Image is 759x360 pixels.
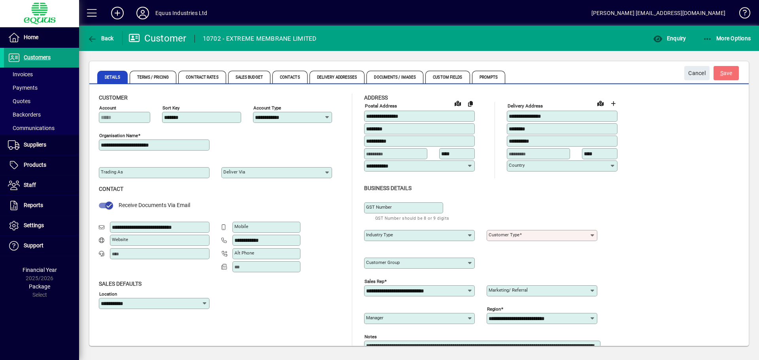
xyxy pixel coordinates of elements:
span: Business details [364,185,412,191]
span: Sales defaults [99,281,142,287]
mat-label: Trading as [101,169,123,175]
mat-label: Account Type [253,105,281,111]
mat-hint: GST Number should be 8 or 9 digits [375,213,449,222]
button: Add [105,6,130,20]
button: Choose address [607,97,619,110]
mat-label: Region [487,306,501,311]
div: Customer [128,32,187,45]
span: Receive Documents Via Email [119,202,190,208]
button: Copy to Delivery address [464,97,477,110]
span: ave [720,67,733,80]
mat-label: Deliver via [223,169,245,175]
span: Terms / Pricing [130,71,177,83]
a: Communications [4,121,79,135]
app-page-header-button: Back [79,31,123,45]
a: View on map [594,97,607,109]
mat-label: Sort key [162,105,179,111]
span: Sales Budget [228,71,270,83]
span: Cancel [688,67,706,80]
span: S [720,70,723,76]
mat-label: Industry type [366,232,393,237]
mat-label: Notes [364,334,377,339]
span: Documents / Images [366,71,423,83]
mat-label: Location [99,291,117,296]
span: More Options [703,35,751,41]
mat-label: Alt Phone [234,250,254,256]
mat-label: Marketing/ Referral [489,287,528,293]
mat-label: Mobile [234,224,248,229]
span: Contacts [272,71,308,83]
button: Cancel [684,66,710,80]
div: 10702 - EXTREME MEMBRANE LIMITED [203,32,317,45]
span: Enquiry [653,35,686,41]
span: Invoices [8,71,33,77]
div: Equus Industries Ltd [155,7,208,19]
mat-label: Country [509,162,525,168]
span: Prompts [472,71,506,83]
mat-label: Customer type [489,232,519,237]
a: Invoices [4,68,79,81]
button: Enquiry [651,31,688,45]
a: Settings [4,216,79,236]
button: Back [85,31,116,45]
span: Settings [24,222,44,228]
span: Suppliers [24,141,46,148]
div: [PERSON_NAME] [EMAIL_ADDRESS][DOMAIN_NAME] [591,7,725,19]
a: Home [4,28,79,47]
a: Knowledge Base [733,2,749,27]
span: Custom Fields [425,71,470,83]
span: Staff [24,182,36,188]
a: Products [4,155,79,175]
a: Reports [4,196,79,215]
span: Payments [8,85,38,91]
mat-label: GST Number [366,204,392,210]
a: Payments [4,81,79,94]
span: Products [24,162,46,168]
span: Financial Year [23,267,57,273]
a: Staff [4,175,79,195]
span: Customers [24,54,51,60]
mat-label: Organisation name [99,133,138,138]
a: Quotes [4,94,79,108]
span: Details [97,71,128,83]
mat-label: Customer group [366,260,400,265]
span: Quotes [8,98,30,104]
mat-label: Account [99,105,116,111]
span: Delivery Addresses [310,71,365,83]
span: Customer [99,94,128,101]
mat-label: Manager [366,315,383,320]
span: Back [87,35,114,41]
mat-label: Website [112,237,128,242]
span: Contact [99,186,123,192]
a: Backorders [4,108,79,121]
button: Save [714,66,739,80]
a: Suppliers [4,135,79,155]
span: Home [24,34,38,40]
span: Support [24,242,43,249]
span: Communications [8,125,55,131]
button: Profile [130,6,155,20]
span: Reports [24,202,43,208]
span: Contract Rates [178,71,226,83]
a: Support [4,236,79,256]
span: Backorders [8,111,41,118]
span: Package [29,283,50,290]
a: View on map [451,97,464,109]
span: Address [364,94,388,101]
mat-label: Sales rep [364,278,384,284]
button: More Options [701,31,753,45]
